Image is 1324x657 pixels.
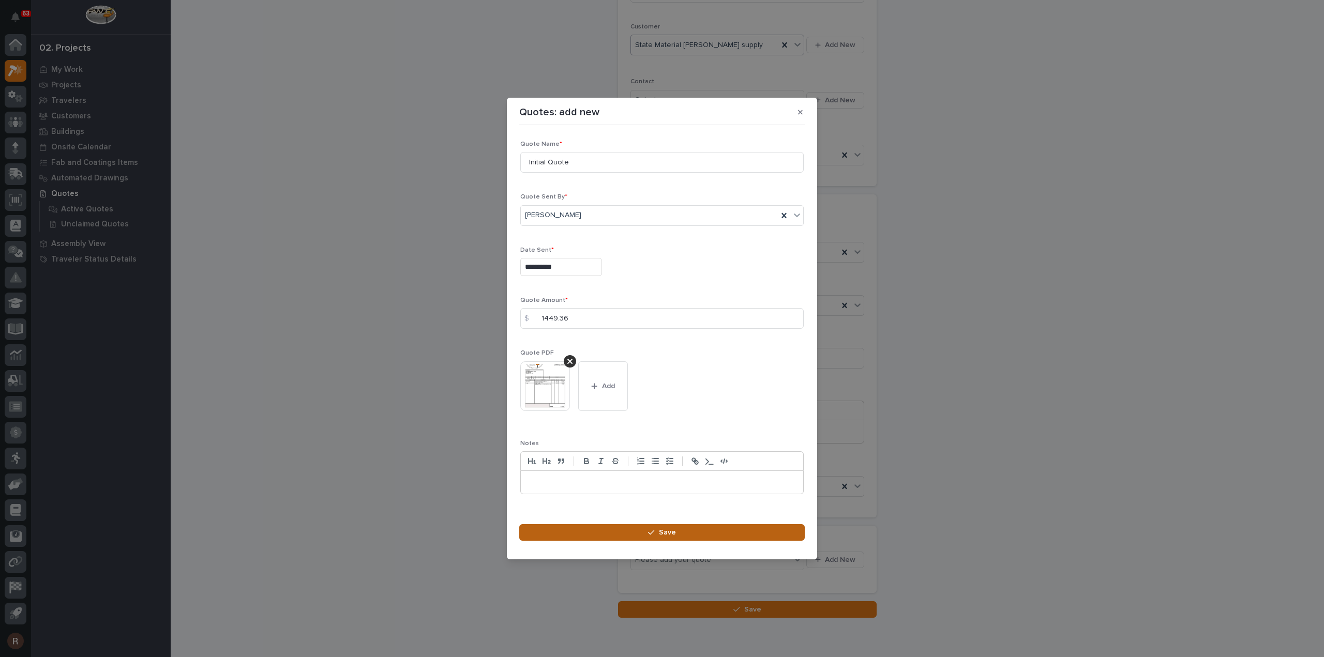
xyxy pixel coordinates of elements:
span: Quote Name [520,141,562,147]
button: Save [519,524,805,541]
span: Quote Sent By [520,194,567,200]
span: Quote Amount [520,297,568,303]
span: Date Sent [520,247,554,253]
p: Quotes: add new [519,106,599,118]
span: Add [602,381,615,391]
button: Add [578,361,628,411]
span: Notes [520,440,539,447]
span: [PERSON_NAME] [525,210,581,221]
div: $ [520,308,541,329]
span: Quote PDF [520,350,554,356]
span: Save [659,528,676,537]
